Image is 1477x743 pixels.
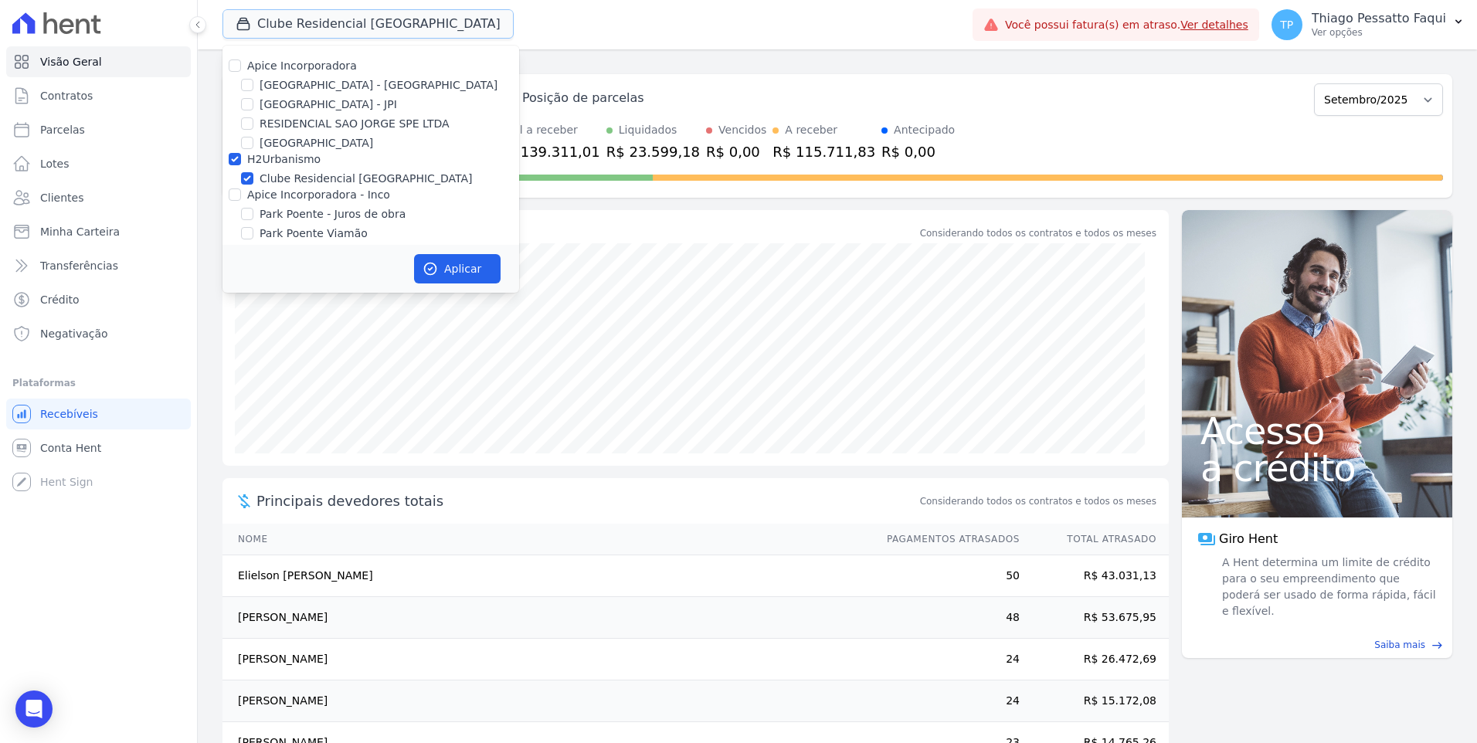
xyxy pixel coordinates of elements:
[881,141,955,162] div: R$ 0,00
[1431,640,1443,651] span: east
[222,680,872,722] td: [PERSON_NAME]
[40,156,70,171] span: Lotes
[260,171,472,187] label: Clube Residencial [GEOGRAPHIC_DATA]
[260,97,397,113] label: [GEOGRAPHIC_DATA] - JPI
[247,188,390,201] label: Apice Incorporadora - Inco
[619,122,677,138] div: Liquidados
[247,59,357,72] label: Apice Incorporadora
[1219,530,1278,548] span: Giro Hent
[920,226,1156,240] div: Considerando todos os contratos e todos os meses
[222,524,872,555] th: Nome
[40,258,118,273] span: Transferências
[6,114,191,145] a: Parcelas
[872,555,1020,597] td: 50
[1020,639,1169,680] td: R$ 26.472,69
[40,54,102,70] span: Visão Geral
[606,141,700,162] div: R$ 23.599,18
[222,9,514,39] button: Clube Residencial [GEOGRAPHIC_DATA]
[222,555,872,597] td: Elielson [PERSON_NAME]
[40,224,120,239] span: Minha Carteira
[772,141,875,162] div: R$ 115.711,83
[40,88,93,103] span: Contratos
[1005,17,1248,33] span: Você possui fatura(s) em atraso.
[1200,412,1434,450] span: Acesso
[247,153,321,165] label: H2Urbanismo
[15,690,53,728] div: Open Intercom Messenger
[260,226,368,242] label: Park Poente Viamão
[222,639,872,680] td: [PERSON_NAME]
[1020,597,1169,639] td: R$ 53.675,95
[497,141,600,162] div: R$ 139.311,01
[1280,19,1293,30] span: TP
[260,116,450,132] label: RESIDENCIAL SAO JORGE SPE LTDA
[1219,555,1437,619] span: A Hent determina um limite de crédito para o seu empreendimento que poderá ser usado de forma ráp...
[872,639,1020,680] td: 24
[40,190,83,205] span: Clientes
[872,680,1020,722] td: 24
[6,216,191,247] a: Minha Carteira
[256,490,917,511] span: Principais devedores totais
[1374,638,1425,652] span: Saiba mais
[260,77,497,93] label: [GEOGRAPHIC_DATA] - [GEOGRAPHIC_DATA]
[40,292,80,307] span: Crédito
[920,494,1156,508] span: Considerando todos os contratos e todos os meses
[497,122,600,138] div: Total a receber
[1020,680,1169,722] td: R$ 15.172,08
[1180,19,1248,31] a: Ver detalhes
[1200,450,1434,487] span: a crédito
[872,597,1020,639] td: 48
[40,326,108,341] span: Negativação
[256,222,917,243] div: Saldo devedor total
[40,122,85,137] span: Parcelas
[1312,26,1446,39] p: Ver opções
[894,122,955,138] div: Antecipado
[6,46,191,77] a: Visão Geral
[260,206,406,222] label: Park Poente - Juros de obra
[12,374,185,392] div: Plataformas
[1312,11,1446,26] p: Thiago Pessatto Faqui
[1020,555,1169,597] td: R$ 43.031,13
[6,433,191,463] a: Conta Hent
[1191,638,1443,652] a: Saiba mais east
[785,122,837,138] div: A receber
[6,318,191,349] a: Negativação
[1020,524,1169,555] th: Total Atrasado
[1259,3,1477,46] button: TP Thiago Pessatto Faqui Ver opções
[522,89,644,107] div: Posição de parcelas
[414,254,501,283] button: Aplicar
[872,524,1020,555] th: Pagamentos Atrasados
[40,406,98,422] span: Recebíveis
[222,597,872,639] td: [PERSON_NAME]
[718,122,766,138] div: Vencidos
[6,148,191,179] a: Lotes
[6,182,191,213] a: Clientes
[260,135,373,151] label: [GEOGRAPHIC_DATA]
[6,80,191,111] a: Contratos
[6,399,191,429] a: Recebíveis
[6,250,191,281] a: Transferências
[6,284,191,315] a: Crédito
[706,141,766,162] div: R$ 0,00
[40,440,101,456] span: Conta Hent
